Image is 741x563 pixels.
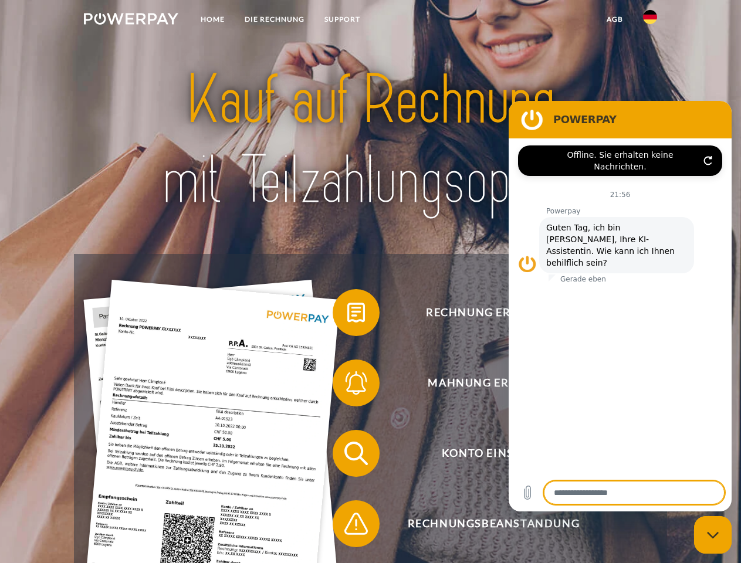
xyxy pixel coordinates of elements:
[333,359,638,406] button: Mahnung erhalten?
[333,500,638,547] button: Rechnungsbeanstandung
[341,509,371,538] img: qb_warning.svg
[84,13,178,25] img: logo-powerpay-white.svg
[341,368,371,398] img: qb_bell.svg
[643,10,657,24] img: de
[235,9,314,30] a: DIE RECHNUNG
[509,101,732,511] iframe: Messaging-Fenster
[314,9,370,30] a: SUPPORT
[597,9,633,30] a: agb
[333,289,638,336] button: Rechnung erhalten?
[350,359,637,406] span: Mahnung erhalten?
[341,439,371,468] img: qb_search.svg
[112,56,629,225] img: title-powerpay_de.svg
[333,430,638,477] button: Konto einsehen
[350,289,637,336] span: Rechnung erhalten?
[341,298,371,327] img: qb_bill.svg
[350,430,637,477] span: Konto einsehen
[694,516,732,554] iframe: Schaltfläche zum Öffnen des Messaging-Fensters; Konversation läuft
[350,500,637,547] span: Rechnungsbeanstandung
[191,9,235,30] a: Home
